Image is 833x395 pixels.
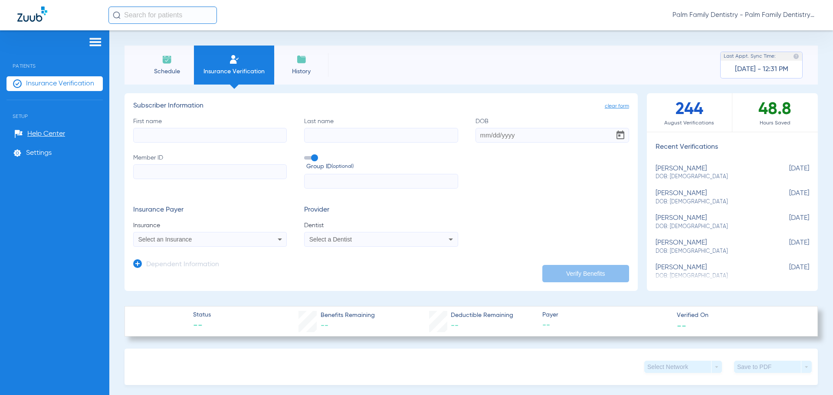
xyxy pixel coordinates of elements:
[133,221,287,230] span: Insurance
[766,165,809,181] span: [DATE]
[766,189,809,206] span: [DATE]
[766,214,809,230] span: [DATE]
[647,119,732,127] span: August Verifications
[7,50,103,69] span: Patients
[27,130,65,138] span: Help Center
[133,164,287,179] input: Member ID
[304,221,458,230] span: Dentist
[656,198,766,206] span: DOB: [DEMOGRAPHIC_DATA]
[656,214,766,230] div: [PERSON_NAME]
[304,206,458,215] h3: Provider
[304,117,458,143] label: Last name
[26,149,52,157] span: Settings
[656,239,766,255] div: [PERSON_NAME]
[766,239,809,255] span: [DATE]
[146,67,187,76] span: Schedule
[542,265,629,282] button: Verify Benefits
[612,127,629,144] button: Open calendar
[14,130,65,138] a: Help Center
[677,321,686,330] span: --
[7,100,103,119] span: Setup
[309,236,352,243] span: Select a Dentist
[17,7,47,22] img: Zuub Logo
[133,153,287,189] label: Member ID
[672,11,816,20] span: Palm Family Dentistry - Palm Family Dentistry HQ
[647,143,818,152] h3: Recent Verifications
[296,54,307,65] img: History
[162,54,172,65] img: Schedule
[193,320,211,332] span: --
[476,128,629,143] input: DOBOpen calendar
[193,310,211,320] span: Status
[476,117,629,143] label: DOB
[732,119,818,127] span: Hours Saved
[113,11,121,19] img: Search Icon
[451,322,459,330] span: --
[732,93,818,132] div: 48.8
[656,173,766,181] span: DOB: [DEMOGRAPHIC_DATA]
[605,102,629,111] span: clear form
[647,93,732,132] div: 244
[229,54,239,65] img: Manual Insurance Verification
[724,52,776,61] span: Last Appt. Sync Time:
[542,310,669,320] span: Payer
[133,102,629,111] h3: Subscriber Information
[200,67,268,76] span: Insurance Verification
[146,261,219,269] h3: Dependent Information
[656,264,766,280] div: [PERSON_NAME]
[793,53,799,59] img: last sync help info
[133,128,287,143] input: First name
[331,162,354,171] small: (optional)
[656,165,766,181] div: [PERSON_NAME]
[766,264,809,280] span: [DATE]
[656,248,766,255] span: DOB: [DEMOGRAPHIC_DATA]
[89,37,102,47] img: hamburger-icon
[735,65,788,74] span: [DATE] - 12:31 PM
[133,117,287,143] label: First name
[108,7,217,24] input: Search for patients
[133,206,287,215] h3: Insurance Payer
[451,311,513,320] span: Deductible Remaining
[656,223,766,231] span: DOB: [DEMOGRAPHIC_DATA]
[656,189,766,206] div: [PERSON_NAME]
[281,67,322,76] span: History
[304,128,458,143] input: Last name
[542,320,669,331] span: --
[321,311,375,320] span: Benefits Remaining
[790,353,833,395] iframe: Chat Widget
[677,311,804,320] span: Verified On
[26,79,94,88] span: Insurance Verification
[138,236,192,243] span: Select an Insurance
[306,162,458,171] span: Group ID
[321,322,328,330] span: --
